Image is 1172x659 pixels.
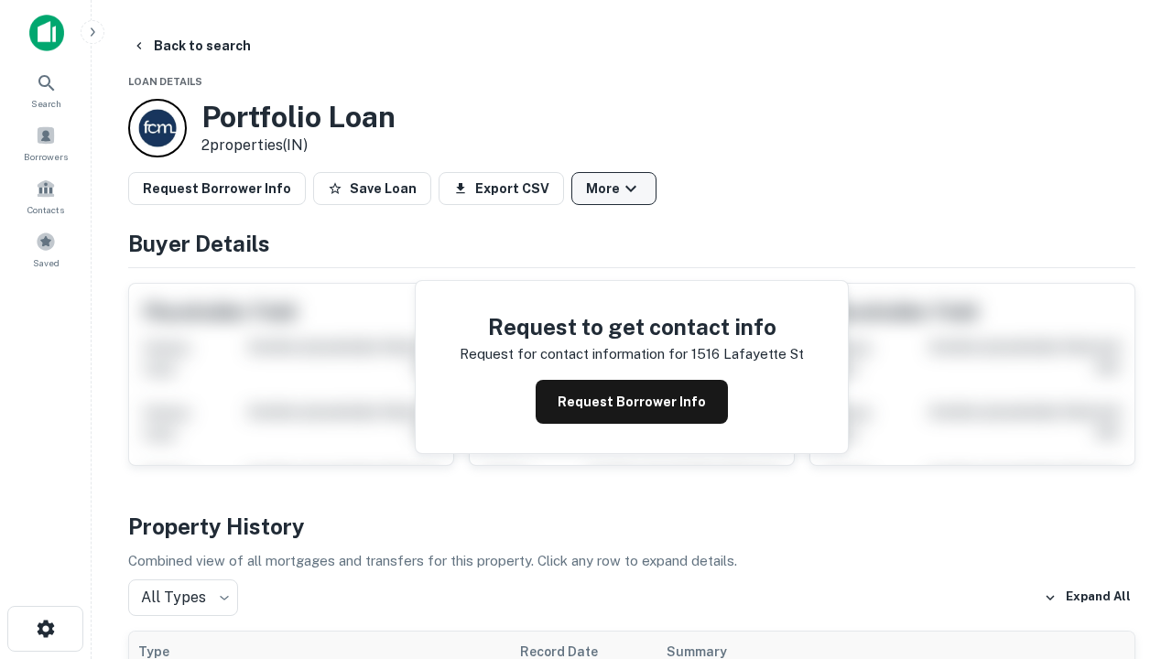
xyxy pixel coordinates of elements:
p: 1516 lafayette st [691,343,804,365]
button: More [571,172,657,205]
p: Request for contact information for [460,343,688,365]
a: Search [5,65,86,114]
button: Back to search [125,29,258,62]
span: Saved [33,255,60,270]
button: Save Loan [313,172,431,205]
h4: Request to get contact info [460,310,804,343]
a: Borrowers [5,118,86,167]
iframe: Chat Widget [1080,454,1172,542]
button: Request Borrower Info [536,380,728,424]
a: Contacts [5,171,86,221]
p: 2 properties (IN) [201,135,396,157]
p: Combined view of all mortgages and transfers for this property. Click any row to expand details. [128,550,1135,572]
h4: Buyer Details [128,227,1135,260]
span: Contacts [27,202,64,217]
span: Loan Details [128,76,202,87]
span: Borrowers [24,149,68,164]
img: capitalize-icon.png [29,15,64,51]
h4: Property History [128,510,1135,543]
span: Search [31,96,61,111]
h3: Portfolio Loan [201,100,396,135]
button: Request Borrower Info [128,172,306,205]
a: Saved [5,224,86,274]
button: Expand All [1039,584,1135,611]
div: All Types [128,579,238,616]
button: Export CSV [439,172,564,205]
